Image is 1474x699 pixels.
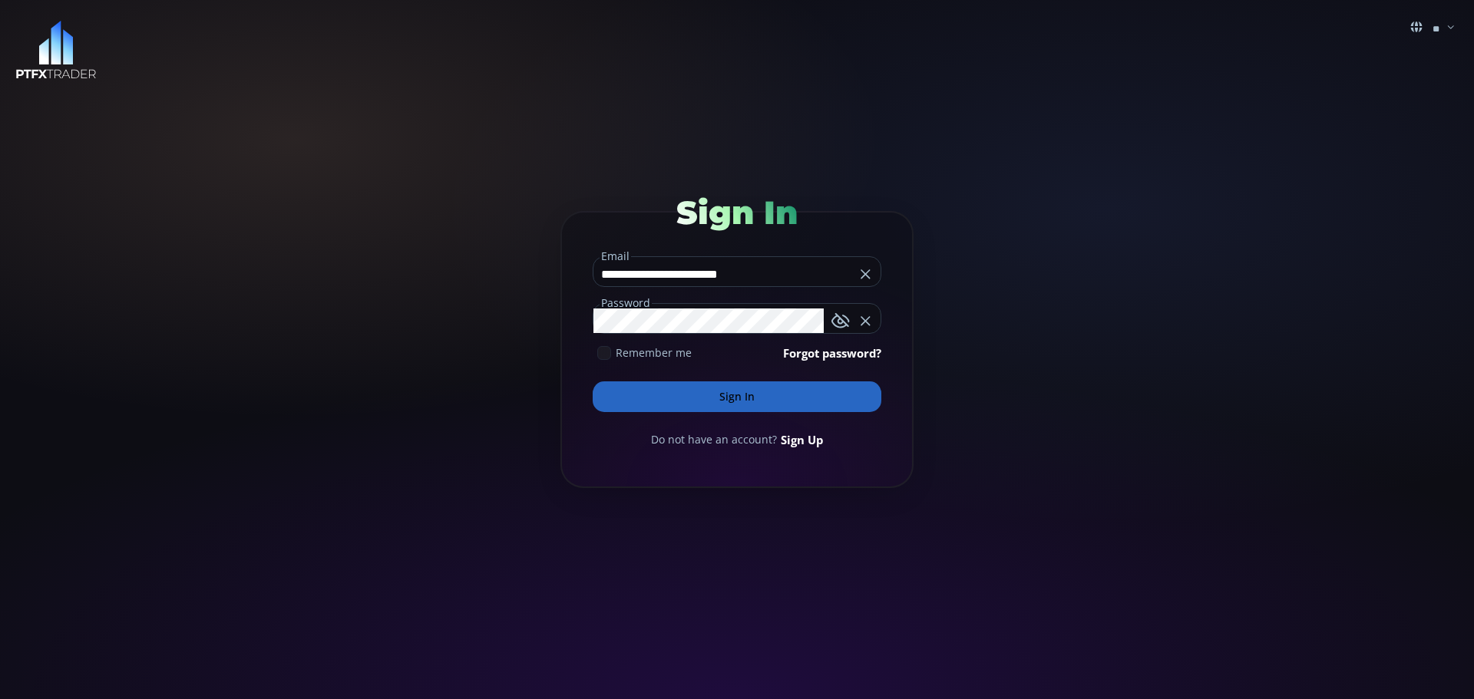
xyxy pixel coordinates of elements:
[781,431,823,448] a: Sign Up
[616,345,692,361] span: Remember me
[593,431,881,448] div: Do not have an account?
[783,345,881,361] a: Forgot password?
[593,381,881,412] button: Sign In
[15,21,97,80] img: LOGO
[676,193,798,232] span: Sign In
